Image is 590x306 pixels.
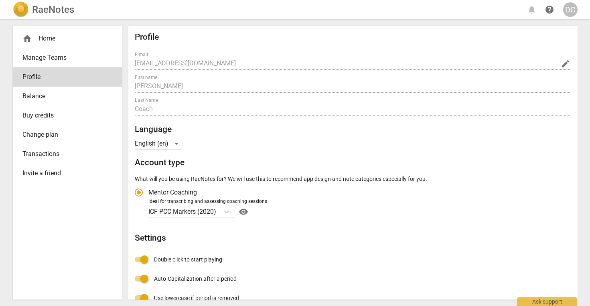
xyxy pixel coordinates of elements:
[237,207,250,217] span: visibility
[13,144,122,164] a: Transactions
[154,294,239,302] span: Use lowercase if period is removed
[561,59,570,69] span: edit
[13,2,29,18] img: Logo
[22,91,106,101] span: Balance
[13,48,122,67] a: Manage Teams
[135,124,571,134] h2: Language
[148,198,569,205] div: Ideal for transcribing and assessing coaching sessions
[217,208,219,215] input: Ideal for transcribing and assessing coaching sessionsICF PCC Markers (2020)Help
[545,5,554,14] span: help
[32,4,74,15] h2: RaeNotes
[13,87,122,106] a: Balance
[22,130,106,140] span: Change plan
[234,205,250,218] a: Help
[13,164,122,183] a: Invite a friend
[135,175,571,183] p: What will you be using RaeNotes for? We will use this to recommend app design and note categories...
[135,98,158,103] label: Last Name
[22,53,106,63] span: Manage Teams
[22,34,106,43] div: Home
[22,72,106,82] span: Profile
[135,32,571,42] h2: Profile
[135,158,571,168] h2: Account type
[13,125,122,144] a: Change plan
[135,52,148,57] label: E-mail
[135,75,157,80] label: First name
[22,111,106,120] span: Buy credits
[563,2,578,17] button: DC
[148,207,216,216] p: ICF PCC Markers (2020)
[13,106,122,125] a: Buy credits
[135,183,571,218] div: Account type
[154,255,222,264] span: Double click to start playing
[22,34,32,43] span: home
[13,29,122,48] div: Home
[237,205,250,218] button: Help
[135,137,181,150] div: English (en)
[154,275,237,283] span: Auto-Capitalization after a period
[13,67,122,87] a: Profile
[22,149,106,159] span: Transactions
[22,168,106,178] span: Invite a friend
[517,297,577,306] div: Ask support
[148,188,197,197] span: Mentor Coaching
[560,58,571,69] button: Change Email
[542,2,557,17] a: Help
[13,2,74,18] a: LogoRaeNotes
[135,233,571,243] h2: Settings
